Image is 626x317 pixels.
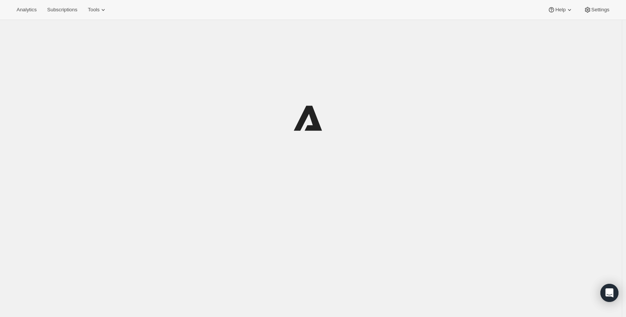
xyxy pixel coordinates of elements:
[43,5,82,15] button: Subscriptions
[543,5,577,15] button: Help
[88,7,99,13] span: Tools
[12,5,41,15] button: Analytics
[600,284,618,302] div: Open Intercom Messenger
[83,5,111,15] button: Tools
[579,5,614,15] button: Settings
[47,7,77,13] span: Subscriptions
[17,7,37,13] span: Analytics
[555,7,565,13] span: Help
[591,7,609,13] span: Settings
